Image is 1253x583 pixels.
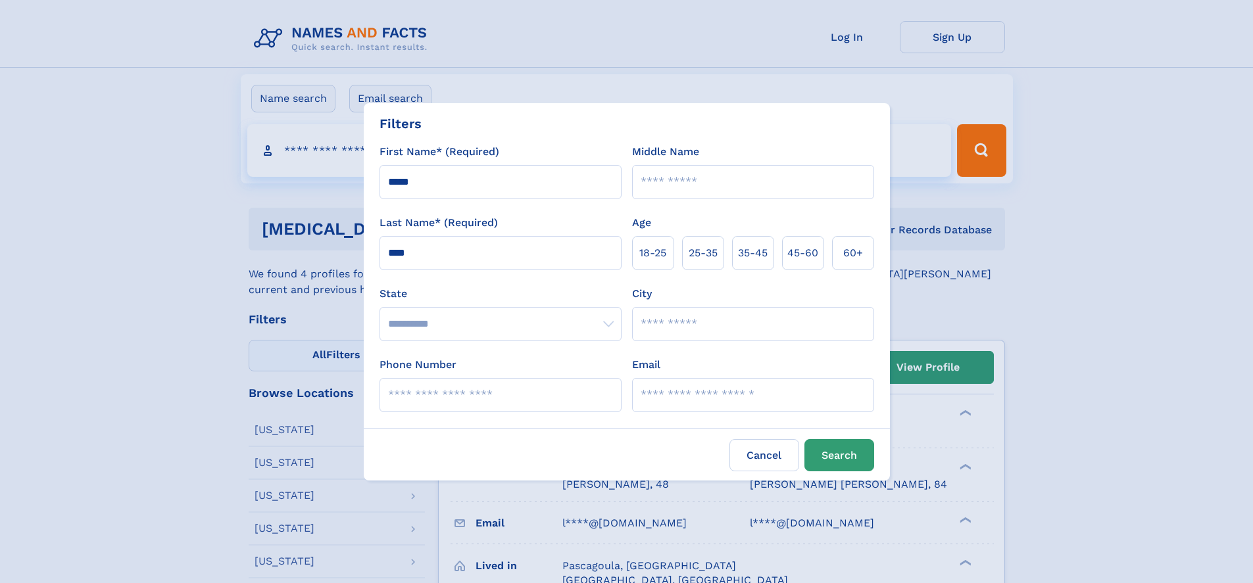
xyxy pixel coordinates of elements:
[804,439,874,471] button: Search
[380,144,499,160] label: First Name* (Required)
[632,357,660,373] label: Email
[639,245,666,261] span: 18‑25
[632,286,652,302] label: City
[729,439,799,471] label: Cancel
[843,245,863,261] span: 60+
[380,215,498,231] label: Last Name* (Required)
[380,114,422,133] div: Filters
[689,245,718,261] span: 25‑35
[787,245,818,261] span: 45‑60
[380,286,622,302] label: State
[738,245,768,261] span: 35‑45
[632,144,699,160] label: Middle Name
[380,357,456,373] label: Phone Number
[632,215,651,231] label: Age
